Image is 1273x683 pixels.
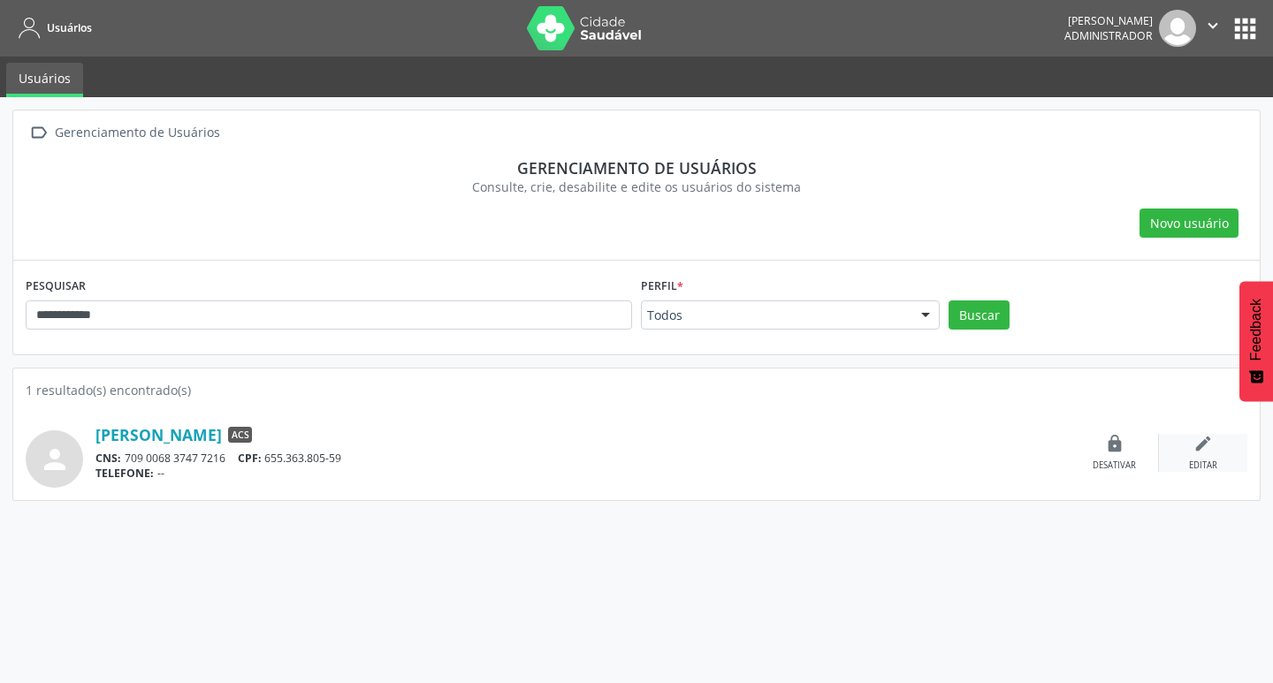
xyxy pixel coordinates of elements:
button: Feedback - Mostrar pesquisa [1239,281,1273,401]
i: edit [1193,434,1213,453]
button: apps [1230,13,1261,44]
a: Usuários [6,63,83,97]
a: [PERSON_NAME] [95,425,222,444]
label: PESQUISAR [26,273,86,300]
div: [PERSON_NAME] [1064,13,1153,28]
button: Novo usuário [1140,209,1239,239]
span: TELEFONE: [95,466,154,481]
div: 1 resultado(s) encontrado(s) [26,381,1247,399]
i: lock [1105,434,1124,453]
span: ACS [228,427,252,443]
div: -- [95,466,1071,481]
i: person [39,444,71,475]
span: Todos [647,307,903,324]
span: Administrador [1064,28,1153,43]
div: Desativar [1093,459,1136,472]
img: img [1159,10,1196,47]
span: Usuários [47,20,92,35]
span: Novo usuário [1150,214,1229,232]
span: CPF: [238,451,262,466]
div: Gerenciamento de Usuários [51,120,223,146]
span: Feedback [1248,299,1264,360]
div: Editar [1189,459,1217,472]
button:  [1196,10,1230,47]
div: 709 0068 3747 7216 655.363.805-59 [95,451,1071,466]
span: CNS: [95,451,121,466]
label: Perfil [641,273,683,300]
i:  [1203,16,1223,35]
i:  [26,120,51,146]
button: Buscar [949,300,1010,330]
a: Usuários [12,13,92,42]
div: Consulte, crie, desabilite e edite os usuários do sistema [38,178,1235,196]
a:  Gerenciamento de Usuários [26,120,223,146]
div: Gerenciamento de usuários [38,158,1235,178]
